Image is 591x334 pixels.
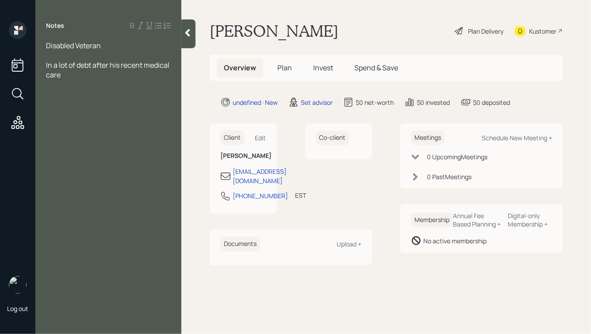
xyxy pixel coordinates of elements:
div: undefined · New [233,98,278,107]
h6: Co-client [316,131,349,145]
div: Schedule New Meeting + [482,134,552,142]
img: hunter_neumayer.jpg [9,276,27,294]
div: $0 net-worth [356,98,394,107]
span: Plan [277,63,292,73]
div: EST [295,191,306,200]
div: Set advisor [301,98,333,107]
div: Kustomer [529,27,556,36]
div: Log out [7,304,28,313]
h6: Documents [220,237,260,251]
h6: Meetings [411,131,445,145]
div: Plan Delivery [468,27,503,36]
div: $0 invested [417,98,450,107]
div: Upload + [337,240,361,248]
div: Annual Fee Based Planning + [453,211,501,228]
h6: Client [220,131,244,145]
span: Disabled Veteran [46,41,101,50]
span: Overview [224,63,256,73]
span: In a lot of debt after his recent medical care [46,60,171,80]
h6: [PERSON_NAME] [220,152,266,160]
label: Notes [46,21,64,30]
h6: Membership [411,213,453,227]
div: No active membership [423,236,487,246]
div: Digital-only Membership + [508,211,552,228]
div: Edit [255,134,266,142]
h1: [PERSON_NAME] [210,21,338,41]
div: $0 deposited [473,98,510,107]
div: 0 Past Meeting s [427,172,472,181]
div: [PHONE_NUMBER] [233,191,288,200]
span: Spend & Save [354,63,398,73]
div: 0 Upcoming Meeting s [427,152,487,161]
div: [EMAIL_ADDRESS][DOMAIN_NAME] [233,167,287,185]
span: Invest [313,63,333,73]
